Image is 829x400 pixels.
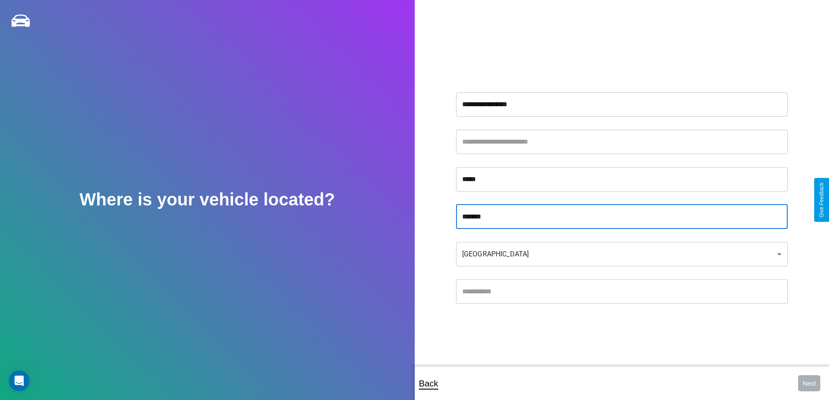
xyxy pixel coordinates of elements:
h2: Where is your vehicle located? [80,190,335,209]
iframe: Intercom live chat [9,370,30,391]
p: Back [419,376,438,391]
button: Next [798,375,820,391]
div: Give Feedback [819,182,825,218]
div: [GEOGRAPHIC_DATA] [456,242,788,266]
